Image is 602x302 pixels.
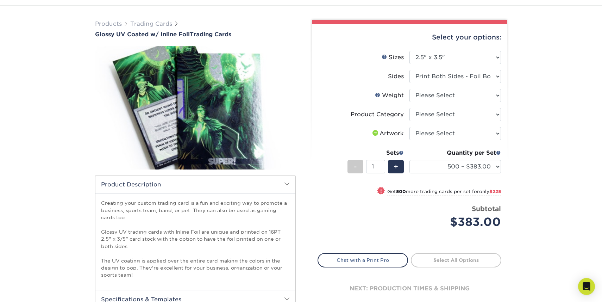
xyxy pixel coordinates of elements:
[396,189,406,194] strong: 500
[472,205,501,212] strong: Subtotal
[318,253,408,267] a: Chat with a Print Pro
[371,129,404,138] div: Artwork
[387,189,501,196] small: Get more trading cards per set for
[95,38,296,177] img: Glossy UV Coated w/ Inline Foil 01
[347,149,404,157] div: Sets
[578,278,595,295] div: Open Intercom Messenger
[479,189,501,194] span: only
[95,31,190,38] span: Glossy UV Coated w/ Inline Foil
[394,161,398,172] span: +
[318,24,501,51] div: Select your options:
[411,253,501,267] a: Select All Options
[382,53,404,62] div: Sizes
[409,149,501,157] div: Quantity per Set
[95,31,296,38] a: Glossy UV Coated w/ Inline FoilTrading Cards
[101,199,290,278] p: Creating your custom trading card is a fun and exciting way to promote a business, sports team, b...
[415,214,501,230] div: $383.00
[354,161,357,172] span: -
[380,187,382,195] span: !
[95,20,122,27] a: Products
[95,31,296,38] h1: Trading Cards
[95,175,295,193] h2: Product Description
[375,91,404,100] div: Weight
[489,189,501,194] span: $225
[351,110,404,119] div: Product Category
[388,72,404,81] div: Sides
[130,20,172,27] a: Trading Cards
